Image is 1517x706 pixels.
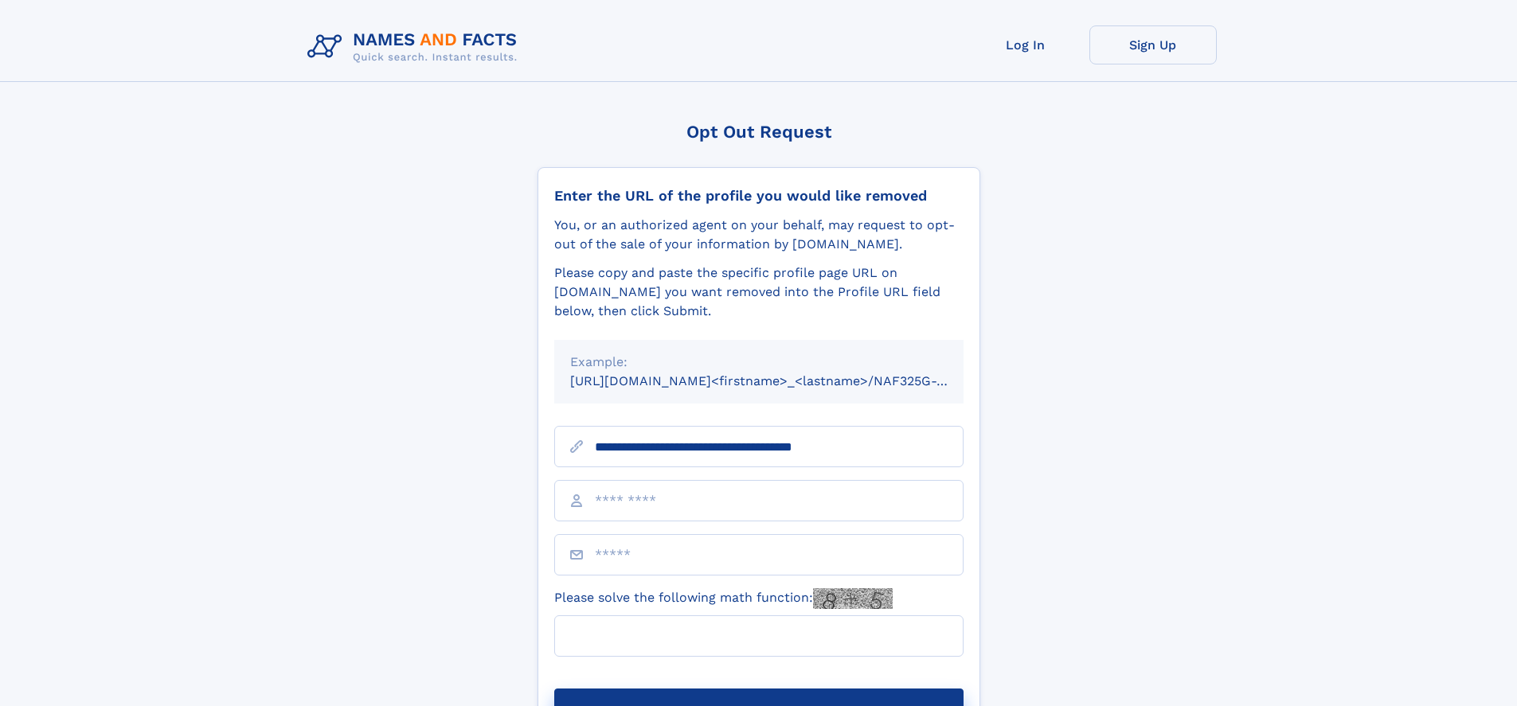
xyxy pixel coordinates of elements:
small: [URL][DOMAIN_NAME]<firstname>_<lastname>/NAF325G-xxxxxxxx [570,373,994,388]
div: You, or an authorized agent on your behalf, may request to opt-out of the sale of your informatio... [554,216,964,254]
div: Please copy and paste the specific profile page URL on [DOMAIN_NAME] you want removed into the Pr... [554,263,964,321]
div: Enter the URL of the profile you would like removed [554,187,964,205]
div: Example: [570,353,948,372]
img: Logo Names and Facts [301,25,530,68]
a: Sign Up [1089,25,1217,64]
a: Log In [962,25,1089,64]
label: Please solve the following math function: [554,588,893,609]
div: Opt Out Request [538,122,980,142]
